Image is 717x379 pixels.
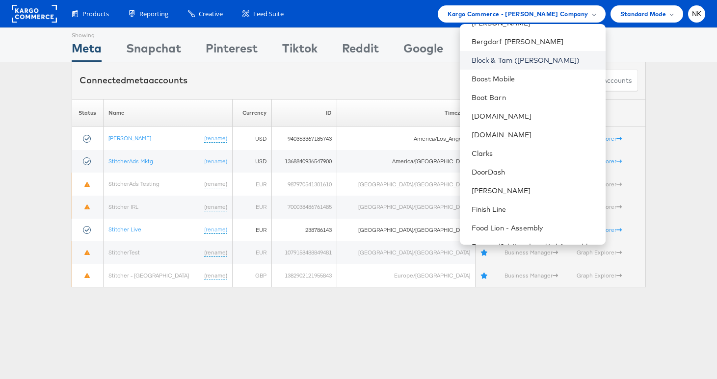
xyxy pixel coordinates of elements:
td: 987970541301610 [271,173,337,196]
a: Business Manager [505,272,558,279]
span: Feed Suite [253,9,284,19]
a: Graph Explorer [577,249,622,256]
a: Stitcher IRL [108,203,138,210]
td: [GEOGRAPHIC_DATA]/[GEOGRAPHIC_DATA] [337,241,476,264]
td: 1079158488849481 [271,241,337,264]
a: (rename) [204,180,227,188]
span: NK [692,11,702,17]
a: [DOMAIN_NAME] [472,130,598,140]
td: EUR [233,173,271,196]
td: Europe/[GEOGRAPHIC_DATA] [337,264,476,287]
td: EUR [233,196,271,219]
th: Currency [233,99,271,127]
a: Business Manager [505,249,558,256]
a: Boot Barn [472,93,598,102]
span: Products [82,9,109,19]
td: [GEOGRAPHIC_DATA]/[GEOGRAPHIC_DATA] [337,173,476,196]
span: Reporting [139,9,168,19]
th: ID [271,99,337,127]
div: Meta [72,40,102,62]
span: Standard Mode [620,9,666,19]
th: Name [104,99,233,127]
td: GBP [233,264,271,287]
a: Clarks [472,149,598,158]
a: [PERSON_NAME] [108,134,151,142]
a: (rename) [204,226,227,234]
td: 940353367185743 [271,127,337,150]
a: Food Lion - Assembly [472,223,598,233]
a: (rename) [204,134,227,143]
div: Reddit [342,40,379,62]
a: [PERSON_NAME] [472,186,598,196]
a: (rename) [204,249,227,257]
span: meta [126,75,149,86]
a: [DOMAIN_NAME] [472,111,598,121]
span: Creative [199,9,223,19]
a: Stitcher Live [108,226,141,233]
a: StitcherAds Testing [108,180,159,187]
td: [GEOGRAPHIC_DATA]/[GEOGRAPHIC_DATA] [337,196,476,219]
a: DoorDash [472,167,598,177]
a: Forward3d (Landmark) / Assembly [472,242,598,252]
a: Stitcher - [GEOGRAPHIC_DATA] [108,272,189,279]
div: Showing [72,28,102,40]
td: EUR [233,219,271,242]
td: America/[GEOGRAPHIC_DATA] [337,150,476,173]
div: Connected accounts [80,74,187,87]
a: Finish Line [472,204,598,214]
a: (rename) [204,157,227,166]
a: StitcherAds Mktg [108,157,153,165]
div: Pinterest [206,40,258,62]
td: 700038486761485 [271,196,337,219]
a: (rename) [204,203,227,211]
td: 1382902121955843 [271,264,337,287]
td: [GEOGRAPHIC_DATA]/[GEOGRAPHIC_DATA] [337,219,476,242]
div: Google [403,40,443,62]
td: 238786143 [271,219,337,242]
td: USD [233,150,271,173]
th: Timezone [337,99,476,127]
td: 1368840936547900 [271,150,337,173]
a: (rename) [204,272,227,280]
a: StitcherTest [108,249,140,256]
td: EUR [233,241,271,264]
div: Tiktok [282,40,318,62]
a: Block & Tam ([PERSON_NAME]) [472,55,598,65]
a: Graph Explorer [577,272,622,279]
div: Snapchat [126,40,181,62]
th: Status [72,99,104,127]
a: Bergdorf [PERSON_NAME] [472,37,598,47]
td: America/Los_Angeles [337,127,476,150]
td: USD [233,127,271,150]
a: Boost Mobile [472,74,598,84]
span: Kargo Commerce - [PERSON_NAME] Company [448,9,588,19]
